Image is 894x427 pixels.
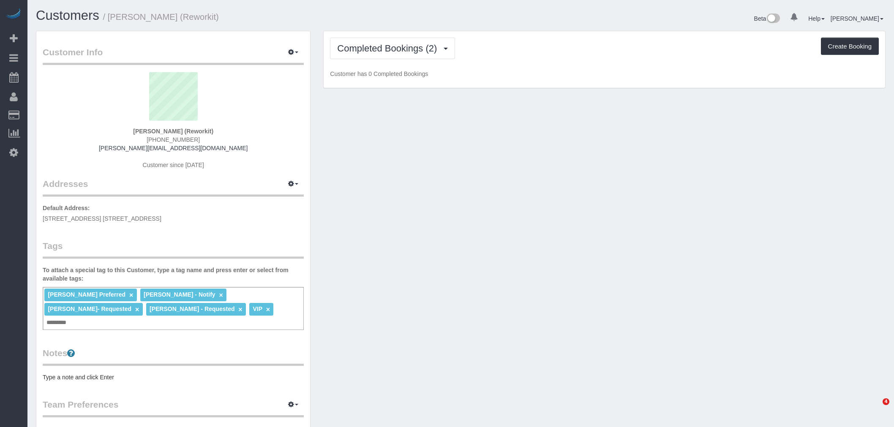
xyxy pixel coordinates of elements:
span: [PERSON_NAME] Preferred [48,291,125,298]
a: × [238,306,242,313]
pre: Type a note and click Enter [43,373,304,381]
a: × [135,306,139,313]
span: VIP [253,305,262,312]
span: [PERSON_NAME] - Notify [144,291,215,298]
p: Customer has 0 Completed Bookings [330,70,879,78]
img: New interface [766,14,780,24]
legend: Notes [43,347,304,366]
span: Completed Bookings (2) [337,43,441,54]
a: × [219,292,223,299]
a: Help [808,15,825,22]
img: Automaid Logo [5,8,22,20]
a: × [266,306,270,313]
small: / [PERSON_NAME] (Reworkit) [103,12,219,22]
span: Customer since [DATE] [143,162,204,168]
legend: Tags [43,240,304,259]
a: × [129,292,133,299]
strong: [PERSON_NAME] (Reworkit) [133,128,213,135]
legend: Team Preferences [43,398,304,417]
span: [PERSON_NAME] - Requested [150,305,234,312]
a: Beta [754,15,780,22]
span: [PERSON_NAME]- Requested [48,305,131,312]
span: [STREET_ADDRESS] [STREET_ADDRESS] [43,215,161,222]
label: Default Address: [43,204,90,212]
span: 4 [883,398,889,405]
button: Completed Bookings (2) [330,38,455,59]
iframe: Intercom live chat [865,398,886,419]
legend: Customer Info [43,46,304,65]
button: Create Booking [821,38,879,55]
span: [PHONE_NUMBER] [147,136,200,143]
a: Customers [36,8,99,23]
label: To attach a special tag to this Customer, type a tag name and press enter or select from availabl... [43,266,304,283]
a: [PERSON_NAME] [831,15,883,22]
a: [PERSON_NAME][EMAIL_ADDRESS][DOMAIN_NAME] [99,145,248,151]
